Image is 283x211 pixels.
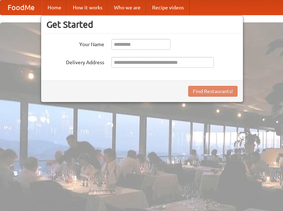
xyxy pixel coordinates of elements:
[42,0,67,15] a: Home
[67,0,108,15] a: How it works
[0,0,42,15] a: FoodMe
[146,0,190,15] a: Recipe videos
[47,39,104,48] label: Your Name
[47,19,238,30] h3: Get Started
[188,86,238,97] button: Find Restaurants!
[108,0,146,15] a: Who we are
[47,57,104,66] label: Delivery Address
